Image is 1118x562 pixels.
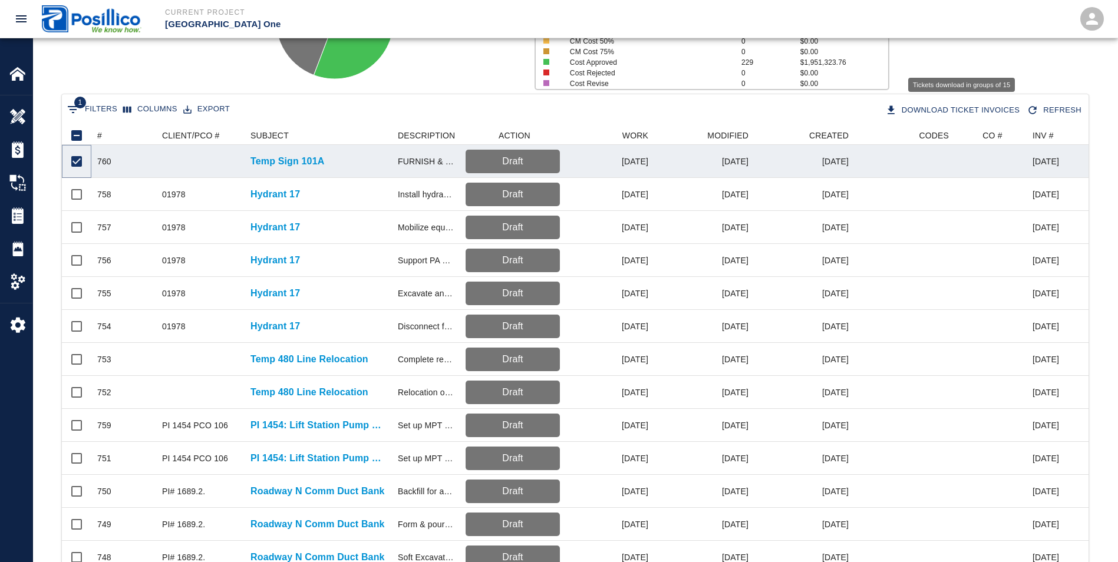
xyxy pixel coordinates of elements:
div: [DATE] [566,211,654,244]
div: September 2025 [1033,320,1059,332]
p: 229 [741,57,800,68]
div: Complete relocation of 2-4" PVC conduits for temporary 480 V feed in conflict with roadway A barr... [398,353,454,365]
p: Cost Rejected [570,68,724,78]
div: 749 [97,518,111,530]
div: [DATE] [754,211,855,244]
div: PI 1454 PCO 106 [162,419,228,431]
div: 751 [97,452,111,464]
div: CO # [955,126,1027,145]
div: CO # [982,126,1002,145]
p: Cost Approved [570,57,724,68]
div: [DATE] [566,475,654,508]
div: CLIENT/PCO # [156,126,245,145]
p: Cost Revise [570,78,724,89]
div: 756 [97,254,111,266]
p: Draft [470,220,555,234]
div: [DATE] [754,310,855,343]
div: 754 [97,320,111,332]
div: [DATE] [566,310,654,343]
p: Current Project [165,7,623,18]
div: Disconnect fence on barrier by C loop to prepare for installation of new hydrant 17. Boom truck r... [398,320,454,332]
div: August 2025 [1033,485,1059,497]
div: 760 [97,156,111,167]
div: September 2025 [1033,452,1059,464]
p: CM Cost 50% [570,36,724,47]
div: CREATED [754,126,855,145]
div: Support PA with shutdown of water main. Cut 12" line to install new branch for hydrant 17. Run pu... [398,254,454,266]
div: [DATE] [754,145,855,178]
p: Draft [470,187,555,201]
div: INV # [1033,126,1054,145]
div: September 2025 [1033,353,1059,365]
div: September 2025 [1033,156,1059,167]
div: ACTION [460,126,566,145]
div: [DATE] [566,277,654,310]
p: Draft [470,154,555,168]
p: Draft [470,418,555,432]
p: Draft [470,286,555,300]
div: 01978 [162,287,186,299]
p: Draft [470,352,555,366]
p: $0.00 [800,68,889,78]
div: [DATE] [754,409,855,442]
a: Hydrant 17 [250,187,300,201]
div: [DATE] [654,211,754,244]
p: Temp 480 Line Relocation [250,352,368,366]
div: Tickets download in groups of 15 [908,78,1015,92]
div: [DATE] [566,178,654,211]
div: PI# 1689.2. [162,485,205,497]
div: [DATE] [754,376,855,409]
div: [DATE] [566,409,654,442]
div: DESCRIPTION [392,126,460,145]
a: Hydrant 17 [250,319,300,333]
a: PI 1454: Lift Station Pump Replacement [250,451,386,465]
div: [DATE] [654,310,754,343]
div: CODES [919,126,949,145]
div: September 2025 [1033,419,1059,431]
div: 01978 [162,254,186,266]
div: CODES [855,126,955,145]
a: Hydrant 17 [250,286,300,300]
p: Temp Sign 101A [250,154,324,168]
div: [DATE] [566,145,654,178]
p: 0 [741,36,800,47]
p: Draft [470,253,555,267]
div: [DATE] [754,343,855,376]
div: Tickets download in groups of 15 [883,100,1025,121]
div: CREATED [809,126,849,145]
div: [DATE] [566,244,654,277]
div: Install hydrant fenders, finish adjusting all structures/castings to finished grade. Fine grade a... [398,189,454,200]
div: [DATE] [654,409,754,442]
div: 758 [97,189,111,200]
span: 1 [74,97,86,108]
div: # [91,126,156,145]
div: Relocation of 2-4" PVC conduits for temporary 480 V feed in conflict with roadway A barrier footi... [398,386,454,398]
div: [DATE] [566,508,654,541]
p: $1,951,323.76 [800,57,889,68]
div: 753 [97,353,111,365]
div: [DATE] [654,244,754,277]
a: Temp 480 Line Relocation [250,385,368,399]
div: September 2025 [1033,254,1059,266]
p: CM Cost 75% [570,47,724,57]
p: Draft [470,517,555,531]
div: [DATE] [754,508,855,541]
p: Roadway N Comm Duct Bank [250,484,385,498]
div: Excavate and expose 12" water main and top of 48" ADS line. Truck out soil to on site stockpile a... [398,287,454,299]
div: PI 1454 PCO 106 [162,452,228,464]
div: # [97,126,102,145]
p: $0.00 [800,36,889,47]
a: Hydrant 17 [250,220,300,234]
div: [DATE] [654,442,754,475]
button: Refresh [1024,100,1086,121]
div: MODIFIED [654,126,754,145]
button: Select columns [120,100,180,118]
button: Export [180,100,233,118]
p: Draft [470,484,555,498]
div: [DATE] [654,343,754,376]
div: [DATE] [754,475,855,508]
div: [DATE] [654,475,754,508]
button: open drawer [7,5,35,33]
